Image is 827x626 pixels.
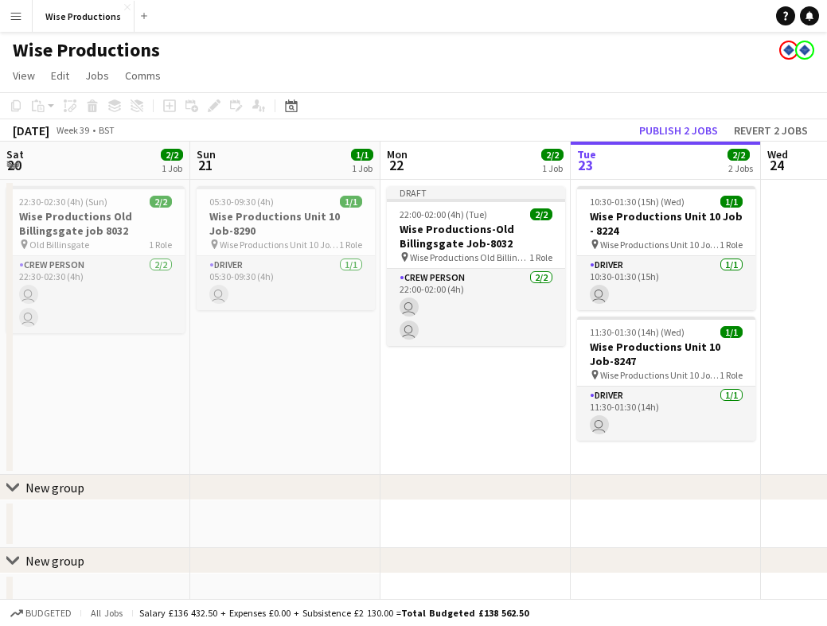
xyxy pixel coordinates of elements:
span: Mon [387,147,408,161]
span: 2/2 [541,149,564,161]
span: 2/2 [728,149,750,161]
span: Total Budgeted £138 562.50 [401,607,529,619]
h3: Wise Productions Unit 10 Job-8247 [577,340,755,368]
span: 1/1 [720,196,743,208]
app-job-card: 11:30-01:30 (14h) (Wed)1/1Wise Productions Unit 10 Job-8247 Wise Productions Unit 10 Job-82471 Ro... [577,317,755,441]
app-job-card: 05:30-09:30 (4h)1/1Wise Productions Unit 10 Job-8290 Wise Productions Unit 10 Job-82901 RoleDrive... [197,186,375,310]
div: BST [99,124,115,136]
app-user-avatar: Paul Harris [779,41,798,60]
span: 1/1 [720,326,743,338]
span: 1 Role [339,239,362,251]
span: 11:30-01:30 (14h) (Wed) [590,326,685,338]
h3: Wise Productions Old Billingsgate job 8032 [6,209,185,238]
app-job-card: 22:30-02:30 (4h) (Sun)2/2Wise Productions Old Billingsgate job 8032 Old Billinsgate1 RoleCrew Per... [6,186,185,333]
span: 23 [575,156,596,174]
span: 1/1 [351,149,373,161]
span: Old Billinsgate [29,239,89,251]
span: 2/2 [530,208,552,220]
app-user-avatar: Paul Harris [795,41,814,60]
button: Wise Productions [33,1,135,32]
div: 1 Job [542,162,563,174]
a: Comms [119,65,167,86]
div: Salary £136 432.50 + Expenses £0.00 + Subsistence £2 130.00 = [139,607,529,619]
a: View [6,65,41,86]
span: 10:30-01:30 (15h) (Wed) [590,196,685,208]
span: 1/1 [340,196,362,208]
span: 1 Role [529,251,552,263]
div: 2 Jobs [728,162,753,174]
span: Sun [197,147,216,161]
app-card-role: Crew Person2/222:30-02:30 (4h) [6,256,185,333]
app-job-card: Draft22:00-02:00 (4h) (Tue)2/2Wise Productions-Old Billingsgate Job-8032 Wise Productions Old Bil... [387,186,565,346]
h3: Wise Productions-Old Billingsgate Job-8032 [387,222,565,251]
span: Comms [125,68,161,83]
app-job-card: 10:30-01:30 (15h) (Wed)1/1Wise Productions Unit 10 Job - 8224 Wise Productions Unit 10 Job-82241 ... [577,186,755,310]
button: Budgeted [8,605,74,622]
span: 1 Role [720,239,743,251]
div: 1 Job [162,162,182,174]
div: [DATE] [13,122,49,138]
span: Jobs [85,68,109,83]
div: 1 Job [352,162,373,174]
a: Jobs [79,65,115,86]
span: 20 [4,156,24,174]
span: Tue [577,147,596,161]
a: Edit [45,65,76,86]
span: 21 [194,156,216,174]
span: Wise Productions Old Billinsgate Job- [410,251,529,263]
span: All jobs [88,607,126,619]
span: Wise Productions Unit 10 Job-8224 [600,239,720,251]
app-card-role: Driver1/110:30-01:30 (15h) [577,256,755,310]
app-card-role: Driver1/111:30-01:30 (14h) [577,387,755,441]
span: 2/2 [161,149,183,161]
span: 2/2 [150,196,172,208]
span: 05:30-09:30 (4h) [209,196,274,208]
span: 22 [384,156,408,174]
span: Sat [6,147,24,161]
span: View [13,68,35,83]
button: Revert 2 jobs [728,120,814,141]
app-card-role: Driver1/105:30-09:30 (4h) [197,256,375,310]
span: 1 Role [149,239,172,251]
div: New group [25,480,84,496]
h3: Wise Productions Unit 10 Job - 8224 [577,209,755,238]
span: Wed [767,147,788,161]
span: 24 [765,156,788,174]
span: 22:30-02:30 (4h) (Sun) [19,196,107,208]
h3: Wise Productions Unit 10 Job-8290 [197,209,375,238]
div: New group [25,553,84,569]
span: Week 39 [53,124,92,136]
h1: Wise Productions [13,38,160,62]
button: Publish 2 jobs [633,120,724,141]
span: Edit [51,68,69,83]
div: Draft [387,186,565,199]
span: 1 Role [720,369,743,381]
span: Wise Productions Unit 10 Job-8247 [600,369,720,381]
span: Wise Productions Unit 10 Job-8290 [220,239,339,251]
span: Budgeted [25,608,72,619]
span: 22:00-02:00 (4h) (Tue) [400,208,487,220]
app-card-role: Crew Person2/222:00-02:00 (4h) [387,269,565,346]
